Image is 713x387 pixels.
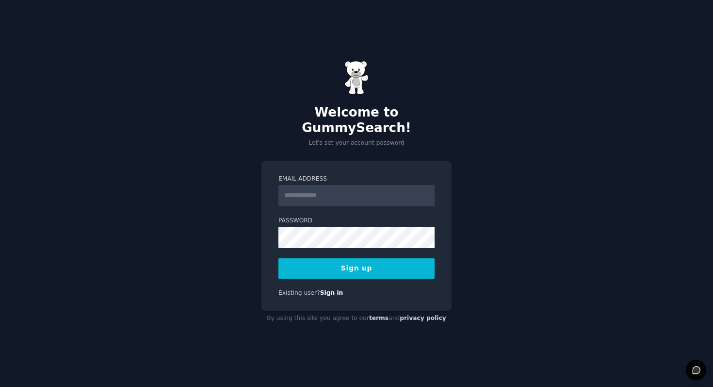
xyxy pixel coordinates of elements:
[369,315,389,321] a: terms
[261,105,452,135] h2: Welcome to GummySearch!
[278,289,320,296] span: Existing user?
[278,175,435,184] label: Email Address
[278,258,435,279] button: Sign up
[400,315,446,321] a: privacy policy
[261,311,452,326] div: By using this site you agree to our and
[261,139,452,148] p: Let's set your account password
[344,61,369,95] img: Gummy Bear
[320,289,343,296] a: Sign in
[278,217,435,225] label: Password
